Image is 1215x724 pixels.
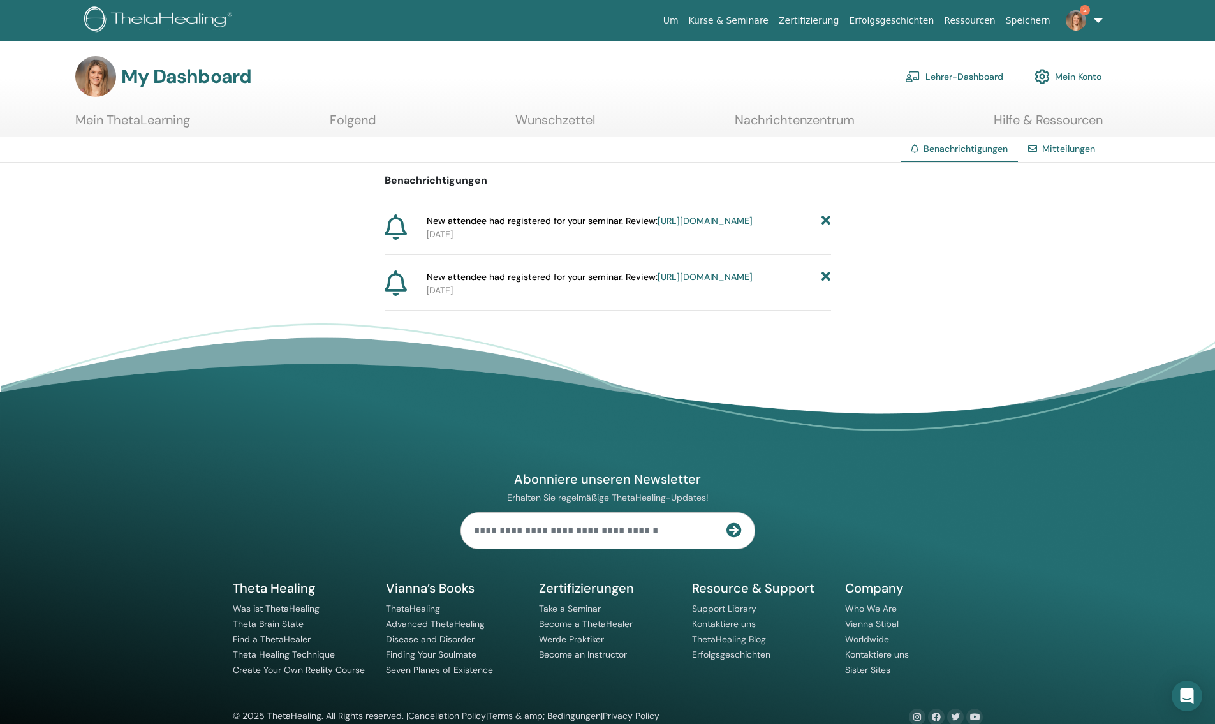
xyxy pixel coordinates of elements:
[692,649,770,660] a: Erfolgsgeschichten
[121,65,251,88] h3: My Dashboard
[845,580,983,596] h5: Company
[1172,681,1202,711] div: Open Intercom Messenger
[330,112,376,137] a: Folgend
[658,215,753,226] a: [URL][DOMAIN_NAME]
[692,580,830,596] h5: Resource & Support
[1001,9,1056,33] a: Speichern
[1035,66,1050,87] img: cog.svg
[233,664,365,676] a: Create Your Own Reality Course
[539,603,601,614] a: Take a Seminar
[75,56,116,97] img: default.jpg
[603,710,659,721] a: Privacy Policy
[905,71,920,82] img: chalkboard-teacher.svg
[684,9,774,33] a: Kurse & Seminare
[488,710,601,721] a: Terms & amp; Bedingungen
[539,649,627,660] a: Become an Instructor
[408,710,486,721] a: Cancellation Policy
[233,633,311,645] a: Find a ThetaHealer
[844,9,939,33] a: Erfolgsgeschichten
[427,270,753,284] span: New attendee had registered for your seminar. Review:
[539,618,633,630] a: Become a ThetaHealer
[658,271,753,283] a: [URL][DOMAIN_NAME]
[539,580,677,596] h5: Zertifizierungen
[845,649,909,660] a: Kontaktiere uns
[427,228,831,241] p: [DATE]
[1035,63,1101,91] a: Mein Konto
[905,63,1003,91] a: Lehrer-Dashboard
[845,664,890,676] a: Sister Sites
[845,618,899,630] a: Vianna Stibal
[385,173,831,188] p: Benachrichtigungen
[994,112,1103,137] a: Hilfe & Ressourcen
[386,580,524,596] h5: Vianna’s Books
[233,618,304,630] a: Theta Brain State
[845,633,889,645] a: Worldwide
[386,649,476,660] a: Finding Your Soulmate
[460,471,755,487] h4: Abonniere unseren Newsletter
[386,633,475,645] a: Disease and Disorder
[735,112,855,137] a: Nachrichtenzentrum
[233,603,320,614] a: Was ist ThetaHealing
[1080,5,1090,15] span: 2
[1042,143,1095,154] a: Mitteilungen
[939,9,1000,33] a: Ressourcen
[386,603,440,614] a: ThetaHealing
[386,664,493,676] a: Seven Planes of Existence
[692,633,766,645] a: ThetaHealing Blog
[233,709,659,724] div: © 2025 ThetaHealing. All Rights reserved. | | |
[75,112,190,137] a: Mein ThetaLearning
[427,214,753,228] span: New attendee had registered for your seminar. Review:
[924,143,1008,154] span: Benachrichtigungen
[515,112,595,137] a: Wunschzettel
[460,492,755,503] p: Erhalten Sie regelmäßige ThetaHealing-Updates!
[774,9,844,33] a: Zertifizierung
[1066,10,1086,31] img: default.jpg
[845,603,897,614] a: Who We Are
[692,618,756,630] a: Kontaktiere uns
[539,633,604,645] a: Werde Praktiker
[658,9,684,33] a: Um
[386,618,485,630] a: Advanced ThetaHealing
[233,649,335,660] a: Theta Healing Technique
[692,603,756,614] a: Support Library
[233,580,371,596] h5: Theta Healing
[84,6,237,35] img: logo.png
[427,284,831,297] p: [DATE]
